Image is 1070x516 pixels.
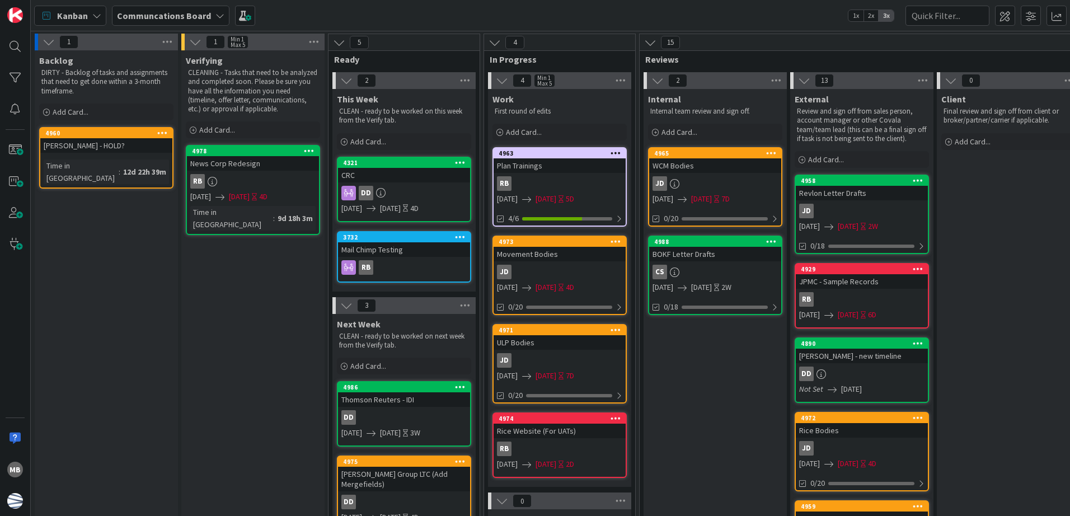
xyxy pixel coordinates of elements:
[45,129,172,137] div: 4960
[691,193,712,205] span: [DATE]
[497,282,518,293] span: [DATE]
[39,55,73,66] span: Backlog
[796,264,928,274] div: 4929
[338,232,470,242] div: 3732
[497,176,511,191] div: RB
[649,247,781,261] div: BOKF Letter Drafts
[796,501,928,512] div: 4959
[190,206,273,231] div: Time in [GEOGRAPHIC_DATA]
[868,309,876,321] div: 6D
[343,159,470,167] div: 4321
[120,166,169,178] div: 12d 22h 39m
[40,138,172,153] div: [PERSON_NAME] - HOLD?
[497,458,518,470] span: [DATE]
[338,410,470,425] div: DD
[941,93,966,105] span: Client
[7,7,23,23] img: Visit kanbanzone.com
[796,274,928,289] div: JPMC - Sample Records
[648,93,681,105] span: Internal
[494,424,626,438] div: Rice Website (For UATs)
[799,441,814,456] div: JD
[337,157,471,222] a: 4321CRCDD[DATE][DATE]4D
[795,263,929,329] a: 4929JPMC - Sample RecordsRB[DATE][DATE]6D
[338,158,470,182] div: 4321CRC
[838,458,858,470] span: [DATE]
[796,204,928,218] div: JD
[59,35,78,49] span: 1
[536,193,556,205] span: [DATE]
[796,176,928,186] div: 4958
[796,349,928,363] div: [PERSON_NAME] - new timeline
[494,414,626,424] div: 4974
[649,158,781,173] div: WCM Bodies
[879,10,894,21] span: 3x
[497,353,511,368] div: JD
[341,410,356,425] div: DD
[838,221,858,232] span: [DATE]
[801,340,928,348] div: 4890
[838,309,858,321] span: [DATE]
[796,413,928,423] div: 4972
[229,191,250,203] span: [DATE]
[350,137,386,147] span: Add Card...
[494,158,626,173] div: Plan Trainings
[334,54,466,65] span: Ready
[499,415,626,423] div: 4974
[338,382,470,392] div: 4986
[494,414,626,438] div: 4974Rice Website (For UATs)
[494,442,626,456] div: RB
[799,204,814,218] div: JD
[338,260,470,275] div: RB
[506,127,542,137] span: Add Card...
[505,36,524,49] span: 4
[350,36,369,49] span: 5
[338,382,470,407] div: 4986Thomson Reuters - IDI
[341,203,362,214] span: [DATE]
[801,503,928,510] div: 4959
[801,265,928,273] div: 4929
[186,145,320,235] a: 4978News Corp RedesignRB[DATE][DATE]4DTime in [GEOGRAPHIC_DATA]:9d 18h 3m
[654,149,781,157] div: 4965
[494,325,626,350] div: 4971ULP Bodies
[799,367,814,381] div: DD
[53,107,88,117] span: Add Card...
[338,457,470,467] div: 4975
[187,146,319,171] div: 4978News Corp Redesign
[654,238,781,246] div: 4988
[648,147,782,227] a: 4965WCM BodiesJD[DATE][DATE]7D0/20
[863,10,879,21] span: 2x
[497,193,518,205] span: [DATE]
[796,339,928,363] div: 4890[PERSON_NAME] - new timeline
[536,370,556,382] span: [DATE]
[799,384,823,394] i: Not Set
[337,318,381,330] span: Next Week
[410,427,420,439] div: 3W
[494,176,626,191] div: RB
[497,265,511,279] div: JD
[664,213,678,224] span: 0/20
[905,6,989,26] input: Quick Filter...
[795,175,929,254] a: 4958Revlon Letter DraftsJD[DATE][DATE]2W0/18
[119,166,120,178] span: :
[187,146,319,156] div: 4978
[357,299,376,312] span: 3
[338,186,470,200] div: DD
[359,186,373,200] div: DD
[810,240,825,252] span: 0/18
[338,457,470,491] div: 4975[PERSON_NAME] Group LTC (Add Mergefields)
[664,301,678,313] span: 0/18
[815,74,834,87] span: 13
[343,383,470,391] div: 4986
[380,427,401,439] span: [DATE]
[492,147,627,227] a: 4963Plan TrainingsRB[DATE][DATE]5D4/6
[40,128,172,138] div: 4960
[192,147,319,155] div: 4978
[797,107,927,143] p: Review and sign off from sales person, account manager or other Covala team/team lead (this can b...
[337,93,378,105] span: This Week
[796,423,928,438] div: Rice Bodies
[513,74,532,87] span: 4
[273,212,275,224] span: :
[494,237,626,261] div: 4973Movement Bodies
[494,148,626,173] div: 4963Plan Trainings
[494,247,626,261] div: Movement Bodies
